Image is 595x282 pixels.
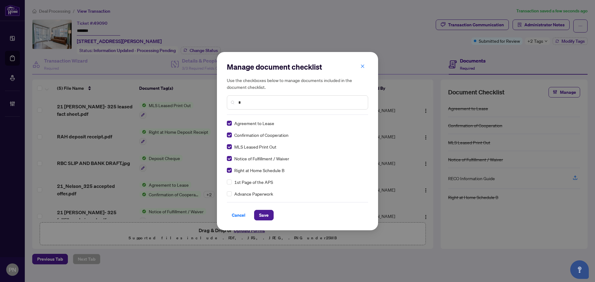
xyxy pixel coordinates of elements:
[234,179,273,185] span: 1st Page of the APS
[227,210,250,220] button: Cancel
[234,155,289,162] span: Notice of Fulfillment / Waiver
[234,120,274,127] span: Agreement to Lease
[234,167,284,174] span: Right at Home Schedule B
[234,190,273,197] span: Advance Paperwork
[259,210,269,220] span: Save
[227,62,368,72] h2: Manage document checklist
[227,77,368,90] h5: Use the checkboxes below to manage documents included in the document checklist.
[360,64,365,68] span: close
[234,143,276,150] span: MLS Leased Print Out
[232,210,245,220] span: Cancel
[254,210,274,220] button: Save
[570,260,589,279] button: Open asap
[234,132,289,138] span: Confirmation of Cooperation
